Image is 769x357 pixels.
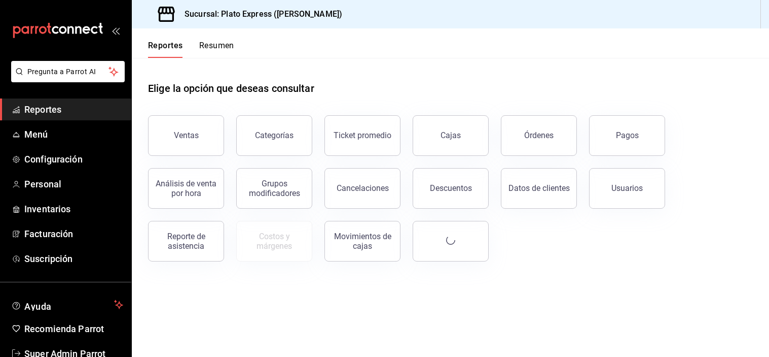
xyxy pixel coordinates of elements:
h3: Sucursal: Plato Express ([PERSON_NAME]) [176,8,342,20]
button: Pagos [589,115,665,156]
div: Categorías [255,131,294,140]
div: navigation tabs [148,41,234,58]
button: Análisis de venta por hora [148,168,224,209]
button: Categorías [236,115,312,156]
button: Cajas [413,115,489,156]
div: Usuarios [611,183,643,193]
button: Ventas [148,115,224,156]
button: Ticket promedio [324,115,400,156]
button: Usuarios [589,168,665,209]
div: Ventas [174,131,199,140]
div: Pagos [616,131,639,140]
div: Órdenes [524,131,554,140]
button: Contrata inventarios para ver este reporte [236,221,312,262]
span: Ayuda [24,299,110,311]
div: Ticket promedio [334,131,391,140]
button: Grupos modificadores [236,168,312,209]
span: Inventarios [24,202,123,216]
div: Movimientos de cajas [331,232,394,251]
div: Costos y márgenes [243,232,306,251]
div: Grupos modificadores [243,179,306,198]
span: Menú [24,127,123,141]
button: Órdenes [501,115,577,156]
a: Pregunta a Parrot AI [7,74,125,84]
button: Resumen [199,41,234,58]
span: Pregunta a Parrot AI [27,67,109,77]
span: Personal [24,177,123,191]
button: Movimientos de cajas [324,221,400,262]
div: Datos de clientes [508,183,570,193]
div: Descuentos [430,183,472,193]
button: Cancelaciones [324,168,400,209]
div: Cajas [441,131,461,140]
button: Pregunta a Parrot AI [11,61,125,82]
h1: Elige la opción que deseas consultar [148,81,314,96]
button: Reportes [148,41,183,58]
button: Datos de clientes [501,168,577,209]
span: Suscripción [24,252,123,266]
div: Reporte de asistencia [155,232,217,251]
span: Configuración [24,152,123,166]
span: Facturación [24,227,123,241]
button: Descuentos [413,168,489,209]
div: Cancelaciones [337,183,389,193]
div: Análisis de venta por hora [155,179,217,198]
button: Reporte de asistencia [148,221,224,262]
span: Reportes [24,103,123,116]
span: Recomienda Parrot [24,322,123,336]
button: open_drawer_menu [112,26,120,35]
